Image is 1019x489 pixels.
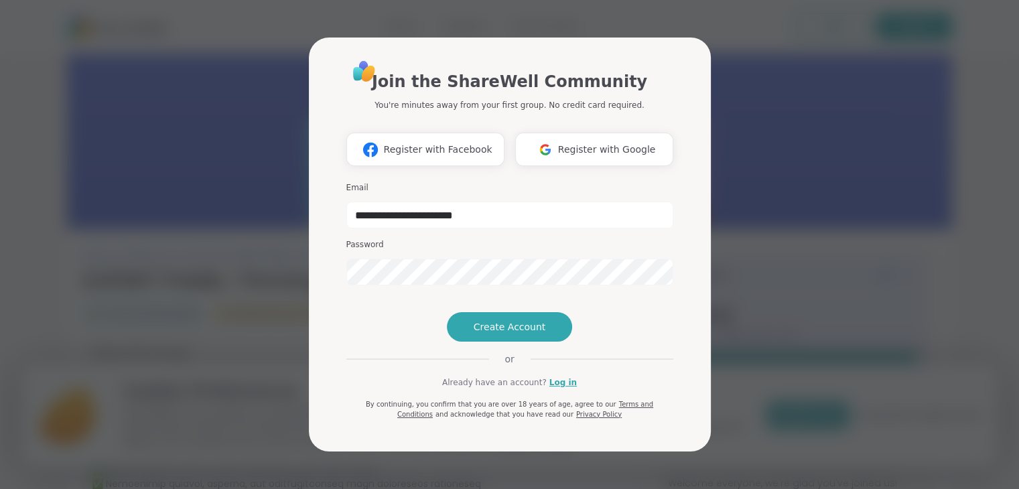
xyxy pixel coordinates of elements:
span: Create Account [474,320,546,334]
button: Create Account [447,312,573,342]
span: Already have an account? [442,376,547,389]
h1: Join the ShareWell Community [372,70,647,94]
a: Terms and Conditions [397,401,653,418]
a: Log in [549,376,577,389]
span: Register with Facebook [383,143,492,157]
button: Register with Google [515,133,673,166]
a: Privacy Policy [576,411,622,418]
img: ShareWell Logomark [358,137,383,162]
span: and acknowledge that you have read our [435,411,573,418]
span: By continuing, you confirm that you are over 18 years of age, agree to our [366,401,616,408]
img: ShareWell Logo [349,56,379,86]
span: or [488,352,530,366]
img: ShareWell Logomark [533,137,558,162]
button: Register with Facebook [346,133,504,166]
h3: Password [346,239,673,251]
span: Register with Google [558,143,656,157]
p: You're minutes away from your first group. No credit card required. [375,99,644,111]
h3: Email [346,182,673,194]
